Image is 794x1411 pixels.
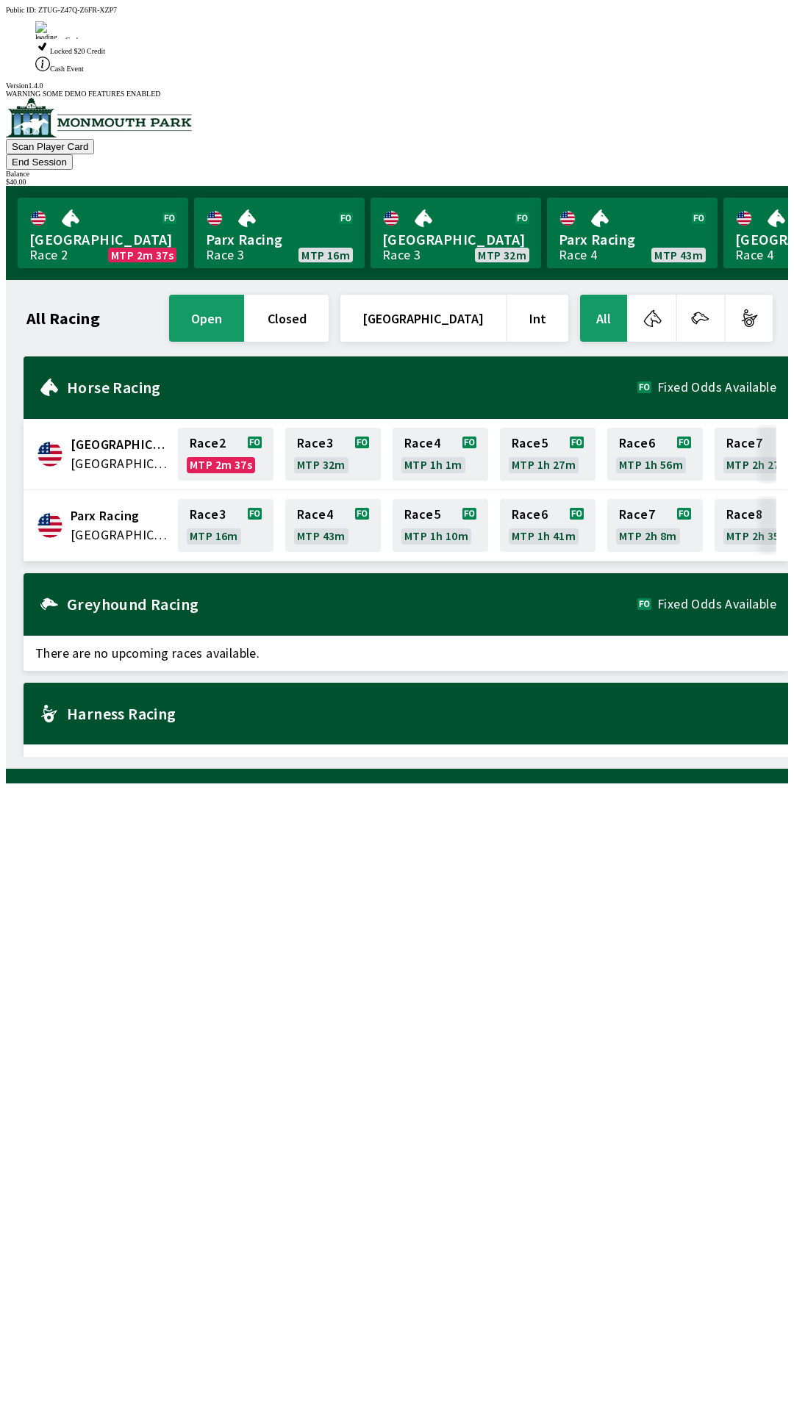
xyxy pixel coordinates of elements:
span: MTP 2h 27m [726,459,790,470]
span: Race 5 [404,509,440,520]
div: Race 3 [206,249,244,261]
a: Parx RacingRace 4MTP 43m [547,198,718,268]
button: [GEOGRAPHIC_DATA] [340,295,506,342]
span: MTP 1h 41m [512,530,576,542]
span: Race 6 [619,437,655,449]
a: [GEOGRAPHIC_DATA]Race 3MTP 32m [371,198,541,268]
div: Race 4 [735,249,773,261]
span: Race 8 [726,509,762,520]
a: Race5MTP 1h 27m [500,428,595,481]
a: Race5MTP 1h 10m [393,499,488,552]
span: MTP 16m [190,530,238,542]
h2: Harness Racing [67,708,776,719]
button: open [169,295,244,342]
div: $ 40.00 [6,178,788,186]
span: MTP 32m [478,249,526,261]
span: MTP 2m 37s [190,459,252,470]
a: Race2MTP 2m 37s [178,428,273,481]
a: Race3MTP 16m [178,499,273,552]
span: Cash Event [50,65,84,73]
div: WARNING SOME DEMO FEATURES ENABLED [6,90,788,98]
span: Race 2 [190,437,226,449]
span: MTP 1h 27m [512,459,576,470]
h2: Horse Racing [67,381,637,393]
span: Race 5 [512,437,548,449]
span: Race 7 [619,509,655,520]
div: Public ID: [6,6,788,14]
span: Race 3 [190,509,226,520]
span: Fixed Odds Available [657,381,776,393]
span: United States [71,454,169,473]
span: Race 3 [297,437,333,449]
div: Balance [6,170,788,178]
span: Locked $20 Credit [50,47,105,55]
a: Race4MTP 1h 1m [393,428,488,481]
a: Parx RacingRace 3MTP 16m [194,198,365,268]
span: There are no upcoming races available. [24,744,788,780]
a: Race6MTP 1h 56m [607,428,703,481]
h2: Greyhound Racing [67,598,637,610]
button: Scan Player Card [6,139,94,154]
a: Race4MTP 43m [285,499,381,552]
a: Race7MTP 2h 8m [607,499,703,552]
div: Race 4 [559,249,597,261]
span: MTP 16m [301,249,350,261]
div: Version 1.4.0 [6,82,788,90]
span: MTP 1h 10m [404,530,468,542]
span: Monmouth Park [71,435,169,454]
span: United States [71,525,169,545]
a: Race3MTP 32m [285,428,381,481]
button: Int [507,295,568,342]
span: MTP 43m [654,249,703,261]
span: [GEOGRAPHIC_DATA] [29,230,176,249]
span: Checking Cash [35,36,80,44]
h1: All Racing [26,312,100,324]
span: MTP 43m [297,530,346,542]
img: venue logo [6,98,192,137]
span: Race 4 [404,437,440,449]
a: Race6MTP 1h 41m [500,499,595,552]
span: MTP 2h 8m [619,530,677,542]
span: MTP 2h 35m [726,530,790,542]
span: MTP 1h 1m [404,459,462,470]
span: Parx Racing [206,230,353,249]
button: closed [246,295,329,342]
a: [GEOGRAPHIC_DATA]Race 2MTP 2m 37s [18,198,188,268]
button: End Session [6,154,73,170]
span: [GEOGRAPHIC_DATA] [382,230,529,249]
span: There are no upcoming races available. [24,636,788,671]
span: Parx Racing [559,230,706,249]
button: All [580,295,627,342]
span: ZTUG-Z47Q-Z6FR-XZP7 [38,6,117,14]
span: MTP 32m [297,459,346,470]
div: Race 3 [382,249,421,261]
span: Fixed Odds Available [657,598,776,610]
span: Parx Racing [71,506,169,525]
span: Race 6 [512,509,548,520]
span: MTP 2m 37s [111,249,174,261]
span: MTP 1h 56m [619,459,683,470]
img: loading [35,21,57,41]
span: Race 7 [726,437,762,449]
div: Race 2 [29,249,68,261]
span: Race 4 [297,509,333,520]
